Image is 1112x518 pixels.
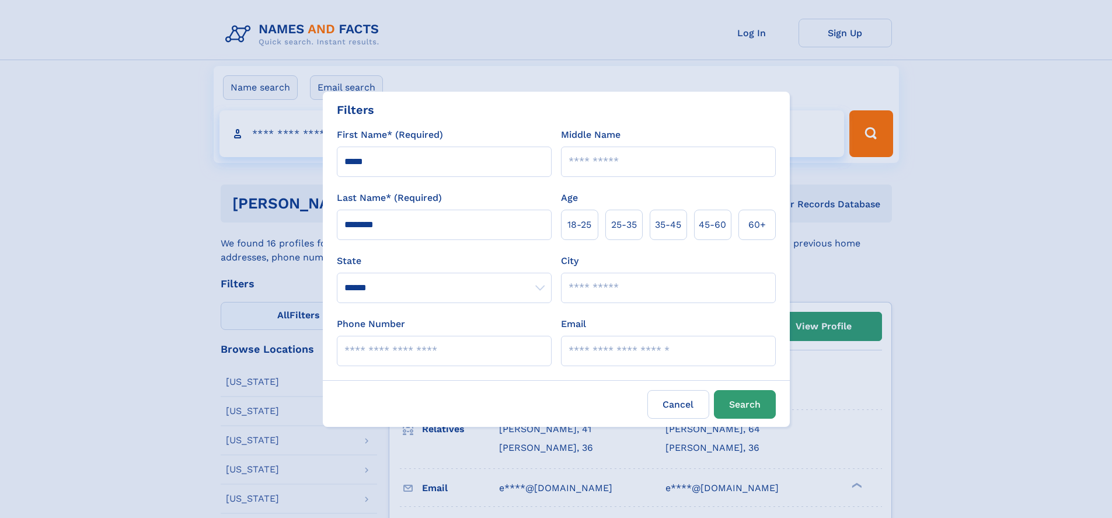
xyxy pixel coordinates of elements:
[567,218,591,232] span: 18‑25
[748,218,766,232] span: 60+
[655,218,681,232] span: 35‑45
[714,390,776,419] button: Search
[337,101,374,119] div: Filters
[337,128,443,142] label: First Name* (Required)
[561,191,578,205] label: Age
[561,254,578,268] label: City
[337,191,442,205] label: Last Name* (Required)
[561,317,586,331] label: Email
[699,218,726,232] span: 45‑60
[337,254,552,268] label: State
[561,128,621,142] label: Middle Name
[611,218,637,232] span: 25‑35
[337,317,405,331] label: Phone Number
[647,390,709,419] label: Cancel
